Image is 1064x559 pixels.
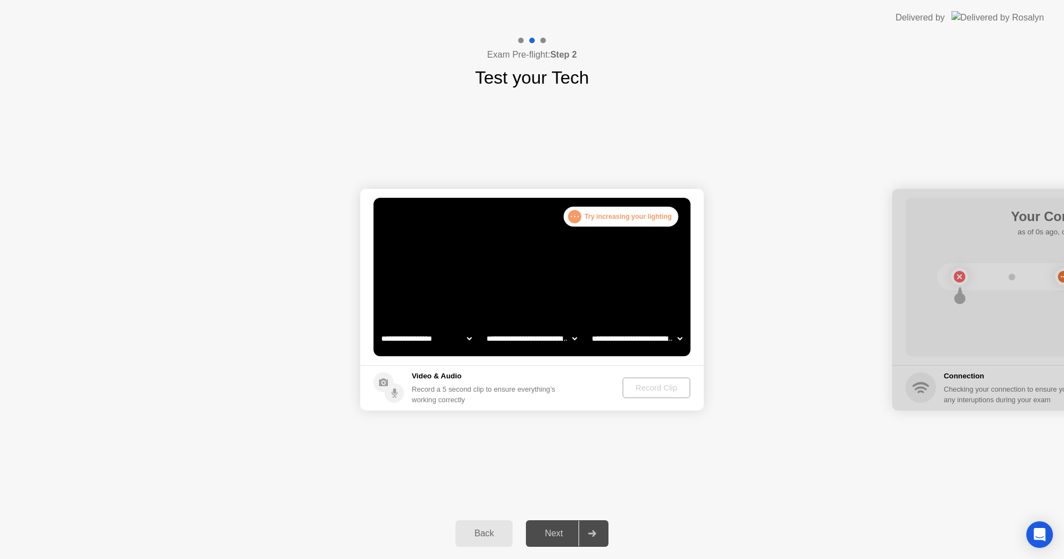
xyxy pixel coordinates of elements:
h5: Video & Audio [412,371,560,382]
h1: Test your Tech [475,64,589,91]
h4: Exam Pre-flight: [487,48,577,61]
b: Step 2 [550,50,577,59]
select: Available speakers [484,327,579,350]
select: Available microphones [590,327,684,350]
button: Next [526,520,608,547]
select: Available cameras [379,327,474,350]
div: Next [529,529,579,539]
div: Delivered by [896,11,945,24]
button: Back [456,520,513,547]
div: Back [459,529,509,539]
button: Record Clip [622,377,690,398]
div: Record Clip [627,383,686,392]
div: Open Intercom Messenger [1026,521,1053,548]
div: Try increasing your lighting [564,207,678,227]
div: Record a 5 second clip to ensure everything’s working correctly [412,384,560,405]
div: . . . [568,210,581,223]
img: Delivered by Rosalyn [952,11,1044,24]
